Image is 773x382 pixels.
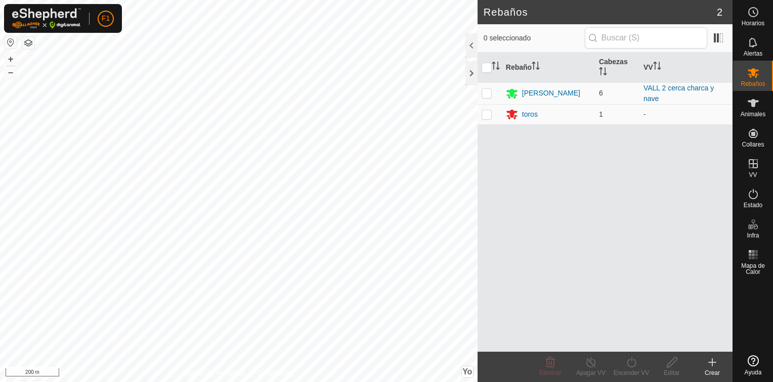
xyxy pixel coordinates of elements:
div: Crear [692,368,733,377]
span: Yo [462,367,472,376]
span: Horarios [742,20,764,26]
span: Alertas [744,51,762,57]
button: – [5,66,17,78]
span: Animales [741,111,765,117]
font: VV [643,63,653,71]
div: Apagar VV [571,368,611,377]
span: Eliminar [539,369,561,376]
p-sorticon: Activar para ordenar [492,63,500,71]
button: Capas del Mapa [22,37,34,49]
a: Contáctenos [257,369,291,378]
input: Buscar (S) [585,27,707,49]
span: Collares [742,141,764,148]
p-sorticon: Activar para ordenar [599,69,607,77]
p-sorticon: Activar para ordenar [653,63,661,71]
span: Estado [744,202,762,208]
span: 0 seleccionado [484,33,585,43]
td: - [639,104,733,124]
font: Cabezas [599,58,628,66]
span: Rebaños [741,81,765,87]
button: Restablecer Mapa [5,36,17,49]
h2: Rebaños [484,6,717,18]
div: Encender VV [611,368,652,377]
div: toros [522,109,538,120]
button: + [5,53,17,65]
span: Mapa de Calor [736,263,770,275]
span: Ayuda [745,369,762,375]
span: 1 [599,110,603,118]
a: Política de Privacidad [186,369,244,378]
img: Logo Gallagher [12,8,81,29]
span: 6 [599,89,603,97]
span: F1 [102,13,110,24]
button: Yo [462,366,473,377]
font: Rebaño [506,63,532,71]
span: VV [749,172,757,178]
div: Editar [652,368,692,377]
div: [PERSON_NAME] [522,88,580,99]
span: Infra [747,232,759,238]
a: Ayuda [733,351,773,379]
p-sorticon: Activar para ordenar [532,63,540,71]
span: 2 [717,5,722,20]
a: VALL 2 cerca charca y nave [643,84,714,103]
